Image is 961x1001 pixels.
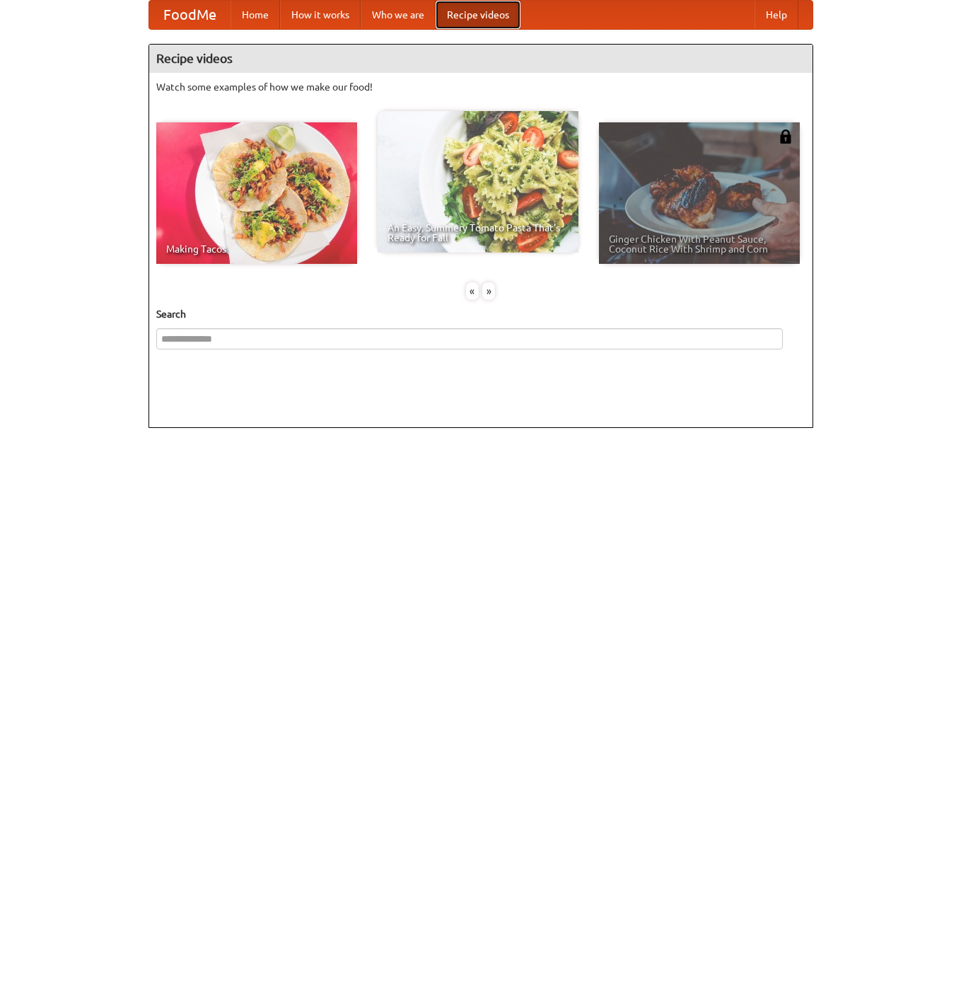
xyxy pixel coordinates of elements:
a: An Easy, Summery Tomato Pasta That's Ready for Fall [378,111,578,253]
a: Home [231,1,280,29]
img: 483408.png [779,129,793,144]
h5: Search [156,307,805,321]
div: » [482,282,495,300]
a: Who we are [361,1,436,29]
p: Watch some examples of how we make our food! [156,80,805,94]
a: Recipe videos [436,1,520,29]
a: How it works [280,1,361,29]
a: Help [755,1,798,29]
span: Making Tacos [166,244,347,254]
h4: Recipe videos [149,45,813,73]
span: An Easy, Summery Tomato Pasta That's Ready for Fall [388,223,569,243]
a: Making Tacos [156,122,357,264]
a: FoodMe [149,1,231,29]
div: « [466,282,479,300]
